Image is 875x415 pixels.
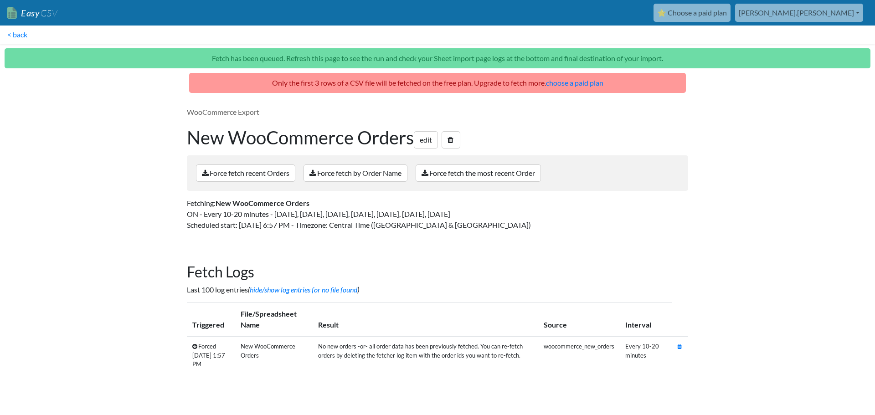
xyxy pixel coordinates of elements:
th: Triggered [187,303,235,337]
a: choose a paid plan [546,78,603,87]
td: New WooCommerce Orders [235,336,312,374]
p: WooCommerce Export [187,107,688,118]
a: Force fetch the most recent Order [416,164,541,182]
th: Interval [620,303,672,337]
td: No new orders -or- all order data has been previously fetched. You can re-fetch orders by deletin... [313,336,539,374]
p: Fetching: ON - Every 10-20 minutes - [DATE], [DATE], [DATE], [DATE], [DATE], [DATE], [DATE] Sched... [187,198,688,231]
a: ⭐ Choose a paid plan [654,4,731,22]
td: Forced [DATE] 1:57 PM [187,336,235,374]
p: Last 100 log entries [187,284,688,295]
a: Force fetch by Order Name [304,164,407,182]
th: Source [538,303,620,337]
p: Fetch has been queued. Refresh this page to see the run and check your Sheet import page logs at ... [5,48,870,68]
strong: New WooCommerce Orders [216,199,309,207]
i: ( ) [248,285,359,294]
h1: New WooCommerce Orders [187,127,688,149]
th: File/Spreadsheet Name [235,303,312,337]
span: CSV [40,7,57,19]
p: Only the first 3 rows of a CSV file will be fetched on the free plan. Upgrade to fetch more. [189,73,686,93]
h2: Fetch Logs [187,263,688,281]
td: woocommerce_new_orders [538,336,620,374]
th: Result [313,303,539,337]
a: edit [414,131,438,149]
a: EasyCSV [7,4,57,22]
a: Force fetch recent Orders [196,164,295,182]
a: [PERSON_NAME].[PERSON_NAME] [735,4,863,22]
a: hide/show log entries for no file found [250,285,357,294]
td: Every 10-20 minutes [620,336,672,374]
